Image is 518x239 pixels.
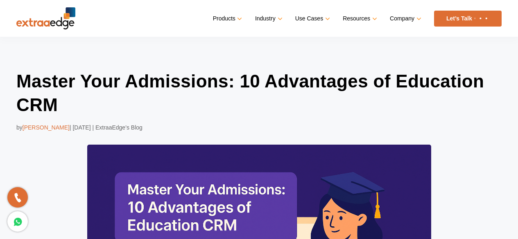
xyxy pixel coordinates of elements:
[16,123,502,132] div: by | [DATE] | ExtraaEdge’s Blog
[23,124,70,131] span: [PERSON_NAME]
[16,69,502,116] h1: Master Your Admissions: 10 Advantages of Education CRM
[213,13,241,25] a: Products
[343,13,375,25] a: Resources
[295,13,328,25] a: Use Cases
[434,11,502,27] a: Let’s Talk
[255,13,281,25] a: Industry
[390,13,420,25] a: Company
